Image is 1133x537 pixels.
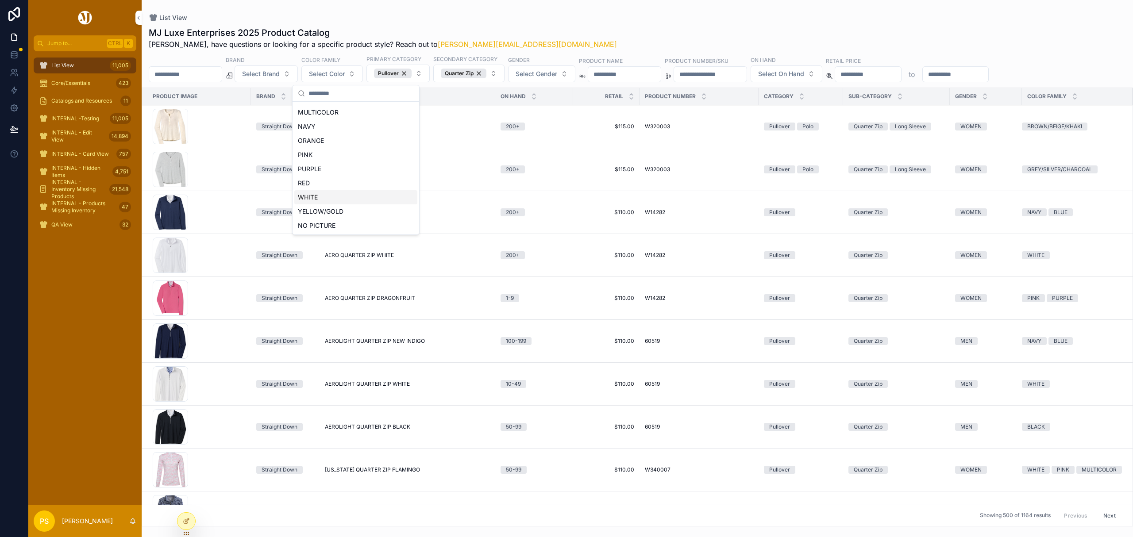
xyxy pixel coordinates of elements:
[769,423,790,431] div: Pullover
[578,123,634,130] a: $115.00
[119,219,131,230] div: 32
[645,123,670,130] span: W320003
[294,219,417,233] div: NO PICTURE
[1097,509,1122,522] button: Next
[764,380,838,388] a: Pullover
[366,55,421,63] label: Primary Category
[848,165,944,173] a: Quarter ZipLong Sleeve
[645,423,753,430] a: 60519
[501,93,526,100] span: On Hand
[645,380,753,387] a: 60519
[769,337,790,345] div: Pullover
[262,208,297,216] div: Straight Down
[294,190,417,204] div: WHITE
[960,165,982,173] div: WOMEN
[960,466,982,474] div: WOMEN
[34,181,136,197] a: INTERNAL - Inventory Missing Products21,548
[758,69,804,78] span: Select On Hand
[802,165,813,173] div: Polo
[374,69,412,78] div: Pullover
[764,294,838,302] a: Pullover
[325,252,394,259] span: AERO QUARTER ZIP WHITE
[149,27,617,39] h1: MJ Luxe Enterprises 2025 Product Catalog
[34,75,136,91] a: Core/Essentials423
[645,380,660,387] span: 60519
[895,165,926,173] div: Long Sleeve
[645,423,660,430] span: 60519
[1054,208,1067,216] div: BLUE
[262,251,297,259] div: Straight Down
[665,57,728,65] label: Product Number/SKU
[293,102,419,234] div: Suggestions
[116,78,131,88] div: 423
[501,294,568,302] a: 1-9
[769,208,790,216] div: Pullover
[262,123,297,130] div: Straight Down
[441,69,486,78] button: Unselect QUARTER_ZIP
[769,123,790,130] div: Pullover
[109,131,131,142] div: 14,894
[578,380,634,387] a: $110.00
[578,423,634,430] a: $110.00
[955,123,1017,130] a: WOMEN
[960,337,972,345] div: MEN
[226,56,245,64] label: Brand
[764,123,838,130] a: PulloverPolo
[294,134,417,148] div: ORANGE
[769,165,790,173] div: Pullover
[769,380,790,388] div: Pullover
[854,251,883,259] div: Quarter Zip
[578,466,634,473] span: $110.00
[955,466,1017,474] a: WOMEN
[153,93,197,100] span: Product Image
[645,295,753,302] a: W14282
[848,380,944,388] a: Quarter Zip
[51,150,109,157] span: INTERNAL - Card View
[1027,251,1044,259] div: WHITE
[645,166,670,173] span: W320003
[34,128,136,144] a: INTERNAL - Edit View14,894
[848,423,944,431] a: Quarter Zip
[578,338,634,345] a: $110.00
[645,209,753,216] a: W14282
[506,123,520,130] div: 200+
[262,294,297,302] div: Straight Down
[854,165,883,173] div: Quarter Zip
[826,57,861,65] label: Retail Price
[501,380,568,388] a: 10-49
[848,337,944,345] a: Quarter Zip
[34,35,136,51] button: Jump to...CtrlK
[501,208,568,216] a: 200+
[645,166,753,173] a: W320003
[955,93,977,100] span: Gender
[1022,337,1122,345] a: NAVYBLUE
[51,129,105,143] span: INTERNAL - Edit View
[1027,337,1041,345] div: NAVY
[506,337,526,345] div: 100-199
[294,204,417,219] div: YELLOW/GOLD
[1022,423,1122,431] a: BLACK
[1057,466,1069,474] div: PINK
[848,251,944,259] a: Quarter Zip
[1022,294,1122,302] a: PINKPURPLE
[848,93,892,100] span: Sub-Category
[325,380,410,387] span: AEROLIGHT QUARTER ZIP WHITE
[506,165,520,173] div: 200+
[28,51,142,244] div: scrollable content
[1082,466,1117,474] div: MULTICOLOR
[1022,380,1122,388] a: WHITE
[764,466,838,474] a: Pullover
[112,166,131,177] div: 4,751
[294,105,417,119] div: MULTICOLOR
[51,179,106,200] span: INTERNAL - Inventory Missing Products
[256,123,314,130] a: Straight Down
[848,466,944,474] a: Quarter Zip
[120,96,131,106] div: 11
[433,65,505,82] button: Select Button
[433,55,497,63] label: Secondary Category
[262,423,297,431] div: Straight Down
[125,40,132,47] span: K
